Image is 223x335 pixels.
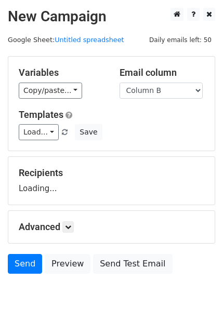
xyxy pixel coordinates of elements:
[75,124,102,140] button: Save
[19,124,59,140] a: Load...
[8,36,124,44] small: Google Sheet:
[19,83,82,99] a: Copy/paste...
[19,167,204,179] h5: Recipients
[93,254,172,274] a: Send Test Email
[146,36,215,44] a: Daily emails left: 50
[120,67,205,78] h5: Email column
[8,254,42,274] a: Send
[55,36,124,44] a: Untitled spreadsheet
[45,254,90,274] a: Preview
[19,167,204,194] div: Loading...
[19,109,63,120] a: Templates
[8,8,215,25] h2: New Campaign
[146,34,215,46] span: Daily emails left: 50
[19,221,204,233] h5: Advanced
[19,67,104,78] h5: Variables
